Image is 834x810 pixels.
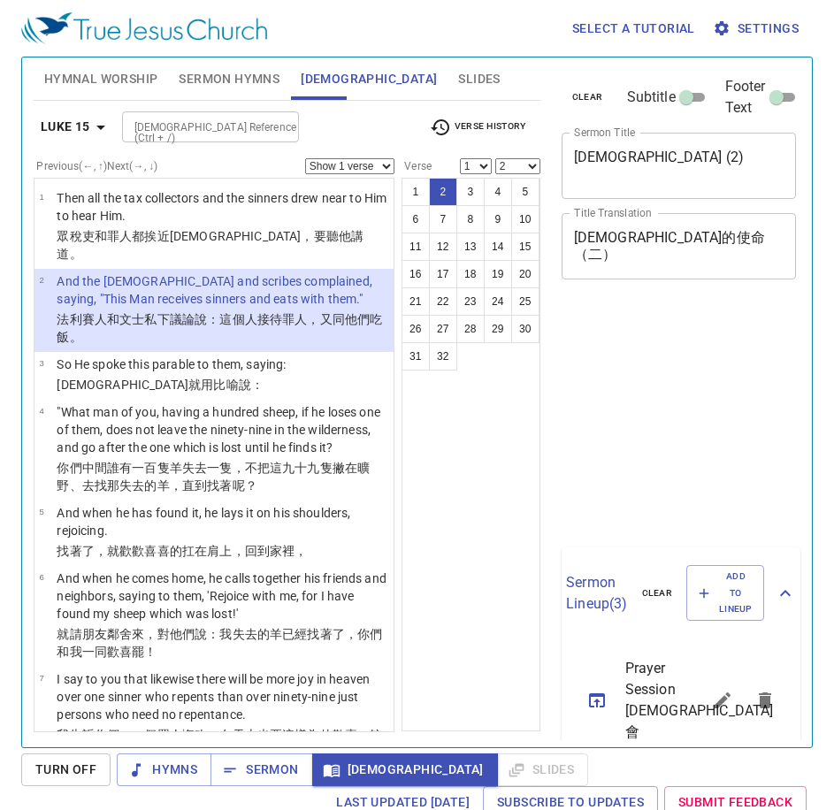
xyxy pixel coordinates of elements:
[95,478,257,493] wg4198: 找
[57,625,388,661] p: 就請
[57,627,382,659] wg846: 說
[429,205,457,233] button: 7
[57,461,370,493] wg444: 有
[207,478,257,493] wg2193: 找著
[429,178,457,206] button: 2
[484,233,512,261] button: 14
[301,68,437,90] span: [DEMOGRAPHIC_DATA]
[188,378,264,392] wg2424: 就
[39,507,43,516] span: 5
[57,229,363,261] wg2532: 罪人
[57,461,370,493] wg622: 一隻
[57,461,370,493] wg1540: 羊
[57,461,370,493] wg1537: 誰
[57,728,382,760] wg3004: 你們
[57,310,388,346] p: 法利賽人
[456,315,485,343] button: 28
[39,275,43,285] span: 2
[57,312,382,344] wg5330: 和
[566,572,627,615] p: Sermon Lineup ( 3 )
[233,544,308,558] wg5606: ，回到
[95,544,308,558] wg2147: ，就歡歡喜喜的
[57,229,363,261] wg1448: [DEMOGRAPHIC_DATA]，要聽
[57,376,286,394] p: [DEMOGRAPHIC_DATA]
[57,189,388,225] p: Then all the tax collectors and the sinners drew near to Him to hear Him.
[132,645,157,659] wg4796: 罷！
[574,149,784,182] textarea: [DEMOGRAPHIC_DATA] (2)
[213,378,264,392] wg2036: 比喻
[295,544,307,558] wg3624: ，
[41,116,90,138] b: Luke 15
[127,117,264,137] input: Type Bible Reference
[201,378,264,392] wg1161: 用
[402,205,430,233] button: 6
[179,68,279,90] span: Sermon Hymns
[555,298,752,541] iframe: from-child
[57,227,388,263] p: 眾
[57,312,382,344] wg3004: ：這個人
[430,117,525,138] span: Verse History
[39,406,43,416] span: 4
[57,229,363,261] wg5057: 和
[698,569,753,617] span: Add to Lineup
[429,342,457,371] button: 32
[402,260,430,288] button: 16
[574,229,784,263] textarea: [DEMOGRAPHIC_DATA]的使命（二）
[57,459,388,494] p: 你們
[456,178,485,206] button: 3
[195,544,307,558] wg2007: 在
[107,478,257,493] wg1909: 那失去
[57,461,370,493] wg2192: 一百隻
[57,312,382,344] wg2532: 文士
[57,627,382,659] wg3004: ：我
[565,12,702,45] button: Select a tutorial
[402,342,430,371] button: 31
[57,355,286,373] p: So He spoke this parable to them, saying:
[456,287,485,316] button: 23
[144,478,256,493] wg622: 的羊，直到
[484,178,512,206] button: 4
[34,111,119,143] button: Luke 15
[484,287,512,316] button: 24
[511,178,539,206] button: 5
[39,673,43,683] span: 7
[456,260,485,288] button: 18
[511,233,539,261] button: 15
[572,89,603,105] span: clear
[402,178,430,206] button: 1
[57,728,382,760] wg1520: 罪人
[562,547,800,638] div: Sermon Lineup(3)clearAdd to Lineup
[511,260,539,288] button: 20
[57,627,382,659] wg4779: 朋友
[642,585,673,601] span: clear
[429,233,457,261] button: 12
[39,572,43,582] span: 6
[57,569,388,623] p: And when he comes home, he calls together his friends and neighbors, saying to them, 'Rejoice wit...
[709,12,806,45] button: Settings
[36,161,157,172] label: Previous (←, ↑) Next (→, ↓)
[419,114,536,141] button: Verse History
[57,627,382,659] wg1069: 來，對他們
[57,229,363,261] wg3956: 稅吏
[233,478,257,493] wg2147: 呢？
[562,87,614,108] button: clear
[57,229,363,261] wg268: 都挨近
[57,728,382,760] wg268: 悔改
[326,759,484,781] span: [DEMOGRAPHIC_DATA]
[456,233,485,261] button: 13
[484,260,512,288] button: 19
[131,759,197,781] span: Hymns
[70,478,257,493] wg2048: 、去
[57,312,382,344] wg1234: 說
[57,403,388,456] p: "What man of you, having a hundred sheep, if he loses one of them, does not leave the ninety-nine...
[511,287,539,316] button: 25
[57,272,388,308] p: And the [DEMOGRAPHIC_DATA] and scribes complained, saying, "This Man receives sinners and eats wi...
[511,315,539,343] button: 30
[456,205,485,233] button: 8
[21,12,267,44] img: True Jesus Church
[57,670,388,723] p: I say to you that likewise there will be more joy in heaven over one sinner who repents than over...
[312,753,498,786] button: [DEMOGRAPHIC_DATA]
[686,565,764,621] button: Add to Lineup
[57,627,382,659] wg5384: 鄰舍
[21,753,111,786] button: Turn Off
